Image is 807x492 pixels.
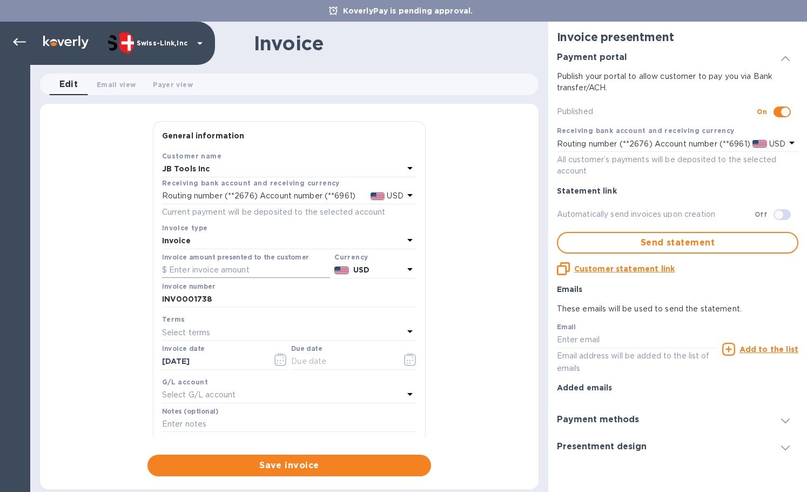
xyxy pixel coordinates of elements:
span: Send statement [567,236,789,249]
p: All customer’s payments will be deposited to the selected account [557,154,798,177]
b: USD [353,265,369,274]
b: Invoice type [162,224,208,232]
span: Email view [97,79,136,90]
b: Terms [162,315,185,323]
button: Save invoice [147,455,431,476]
input: Enter notes [162,416,416,433]
p: These emails will be used to send the statement. [557,303,798,315]
h1: Invoice [254,32,324,55]
p: Publish your portal to allow customer to pay you via Bank transfer/ACH. [557,71,798,94]
b: Customer name [162,152,221,160]
img: USD [371,192,385,200]
img: Logo [43,36,89,49]
span: Payer view [153,79,192,90]
b: Receiving bank account and receiving currency [162,179,340,187]
p: Routing number (**2676) Account number (**6961) [162,190,355,202]
input: Due date [291,354,393,370]
p: Emails [557,284,798,295]
u: Add to the list [739,345,798,354]
label: Notes (optional) [162,408,219,415]
b: On [757,108,767,116]
button: Send statement [557,232,798,254]
p: Swiss-Link,Inc [137,39,191,47]
b: G/L account [162,378,208,386]
p: Published [557,106,757,117]
input: $ Enter invoice amount [162,262,330,278]
span: Edit [59,77,78,92]
label: Invoice amount presented to the customer [162,254,309,261]
h2: Invoice presentment [557,30,798,44]
img: USD [752,140,767,148]
p: Select G/L account [162,389,236,401]
p: Select terms [162,327,211,338]
b: General information [162,131,245,140]
p: KoverlyPay is pending approval. [338,5,479,16]
label: Due date [291,346,322,353]
label: Invoice number [162,283,215,290]
input: Enter email [557,332,716,348]
input: Enter invoice number [162,291,416,308]
p: Automatically send invoices upon creation [557,209,755,220]
input: Select date [162,354,264,370]
span: Save invoice [156,459,422,472]
span: USD [767,139,785,148]
b: Off [755,210,767,218]
label: Email [557,324,576,331]
p: Routing number (**2676) Account number (**6961) [557,138,750,150]
h3: Payment methods [557,415,639,425]
h3: Payment portal [557,52,627,63]
span: USD [385,191,403,200]
b: JB Tools Inc [162,164,210,173]
p: Current payment will be deposited to the selected account [162,207,416,218]
img: USD [334,267,349,274]
p: Statement link [557,185,798,196]
p: Added emails [557,382,798,393]
b: Currency [334,253,368,261]
h3: Presentment design [557,442,647,452]
p: Email address will be added to the list of emails [557,350,716,375]
u: Customer statement link [574,264,675,273]
b: Invoice [162,236,191,245]
label: Invoice date [162,346,205,353]
b: Receiving bank account and receiving currency [557,127,735,135]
